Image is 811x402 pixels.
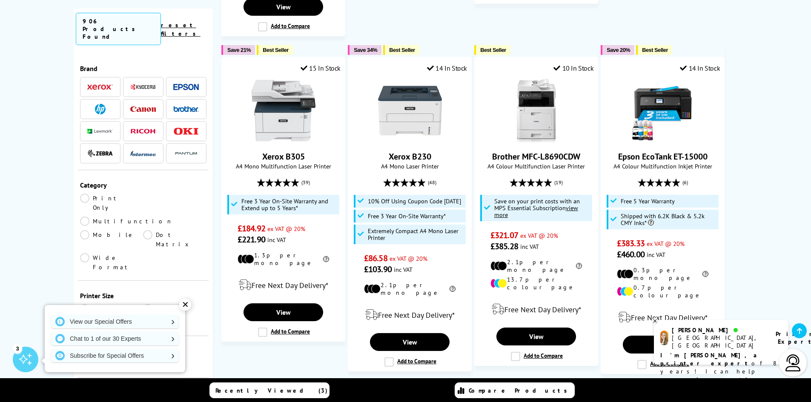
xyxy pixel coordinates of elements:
[80,253,143,272] a: Wide Format
[617,249,645,260] span: £460.00
[682,174,688,191] span: (6)
[511,352,563,361] label: Add to Compare
[605,305,720,329] div: modal_delivery
[87,149,113,158] img: Zebra
[384,357,436,367] label: Add to Compare
[95,104,106,114] img: HP
[51,315,179,328] a: View our Special Offers
[241,198,338,211] span: Free 3 Year On-Site Warranty and Extend up to 5 Years*
[617,238,645,249] span: £383.33
[244,303,323,321] a: View
[173,148,199,159] a: Pantum
[455,382,575,398] a: Compare Products
[130,104,156,114] a: Canon
[143,230,206,249] a: Dot Matrix
[672,334,765,349] div: [GEOGRAPHIC_DATA], [GEOGRAPHIC_DATA]
[80,64,207,73] div: Brand
[364,264,392,275] span: £103.90
[490,258,582,274] li: 2.1p per mono page
[504,79,568,143] img: Brother MFC-L8690CDW
[621,198,675,205] span: Free 5 Year Warranty
[227,47,251,53] span: Save 21%
[672,326,765,334] div: [PERSON_NAME]
[474,45,510,55] button: Best Seller
[427,64,467,72] div: 14 In Stock
[354,47,377,53] span: Save 34%
[618,151,708,162] a: Epson EcoTank ET-15000
[87,84,113,90] img: Xerox
[370,333,449,351] a: View
[469,387,572,394] span: Compare Products
[390,254,427,262] span: ex VAT @ 20%
[368,228,464,241] span: Extremely Compact A4 Mono Laser Printer
[76,13,161,45] span: 906 Products Found
[226,162,341,170] span: A4 Mono Multifunction Laser Printer
[631,79,695,143] img: Epson EcoTank ET-15000
[13,344,22,353] div: 3
[428,174,436,191] span: (48)
[51,332,179,345] a: Chat to 1 of our 30 Experts
[631,136,695,144] a: Epson EcoTank ET-15000
[496,328,576,345] a: View
[607,47,630,53] span: Save 20%
[601,45,634,55] button: Save 20%
[173,148,199,159] img: Pantum
[80,291,207,300] div: Printer Size
[301,174,310,191] span: (39)
[130,82,156,92] a: Kyocera
[87,82,113,92] a: Xerox
[130,151,156,157] img: Intermec
[352,303,467,327] div: modal_delivery
[383,45,419,55] button: Best Seller
[479,162,593,170] span: A4 Colour Multifunction Laser Printer
[368,213,446,220] span: Free 3 Year On-Site Warranty*
[617,266,708,282] li: 0.3p per mono page
[394,265,413,274] span: inc VAT
[785,354,802,371] img: user-headset-light.svg
[173,106,199,112] img: Brother
[647,251,665,259] span: inc VAT
[494,204,578,219] u: view more
[520,231,558,239] span: ex VAT @ 20%
[226,273,341,297] div: modal_delivery
[378,79,442,143] img: Xerox B230
[504,136,568,144] a: Brother MFC-L8690CDW
[554,174,563,191] span: (19)
[490,230,518,241] span: £321.07
[267,225,305,233] span: ex VAT @ 20%
[238,223,265,234] span: £184.92
[87,104,113,114] a: HP
[364,253,387,264] span: £86.58
[636,45,672,55] button: Best Seller
[80,194,143,212] a: Print Only
[130,148,156,159] a: Intermec
[80,217,173,226] a: Multifunction
[87,148,113,159] a: Zebra
[389,151,431,162] a: Xerox B230
[252,79,315,143] img: Xerox B305
[660,351,759,367] b: I'm [PERSON_NAME], a printer expert
[348,45,381,55] button: Save 34%
[680,64,720,72] div: 14 In Stock
[257,45,293,55] button: Best Seller
[623,336,702,354] a: View
[238,234,265,245] span: £221.90
[617,284,708,299] li: 0.7p per colour page
[378,136,442,144] a: Xerox B230
[87,126,113,137] a: Lexmark
[605,162,720,170] span: A4 Colour Multifunction Inkjet Printer
[209,382,330,398] a: Recently Viewed (3)
[660,351,782,392] p: of 8 years! I can help you choose the right product
[221,45,255,55] button: Save 21%
[263,47,289,53] span: Best Seller
[301,64,341,72] div: 15 In Stock
[130,129,156,134] img: Ricoh
[130,84,156,90] img: Kyocera
[262,151,305,162] a: Xerox B305
[621,213,717,226] span: Shipped with 6.2K Black & 5.2k CMY Inks*
[389,47,415,53] span: Best Seller
[51,349,179,362] a: Subscribe for Special Offers
[647,239,685,248] span: ex VAT @ 20%
[637,360,689,369] label: Add to Compare
[80,230,143,249] a: Mobile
